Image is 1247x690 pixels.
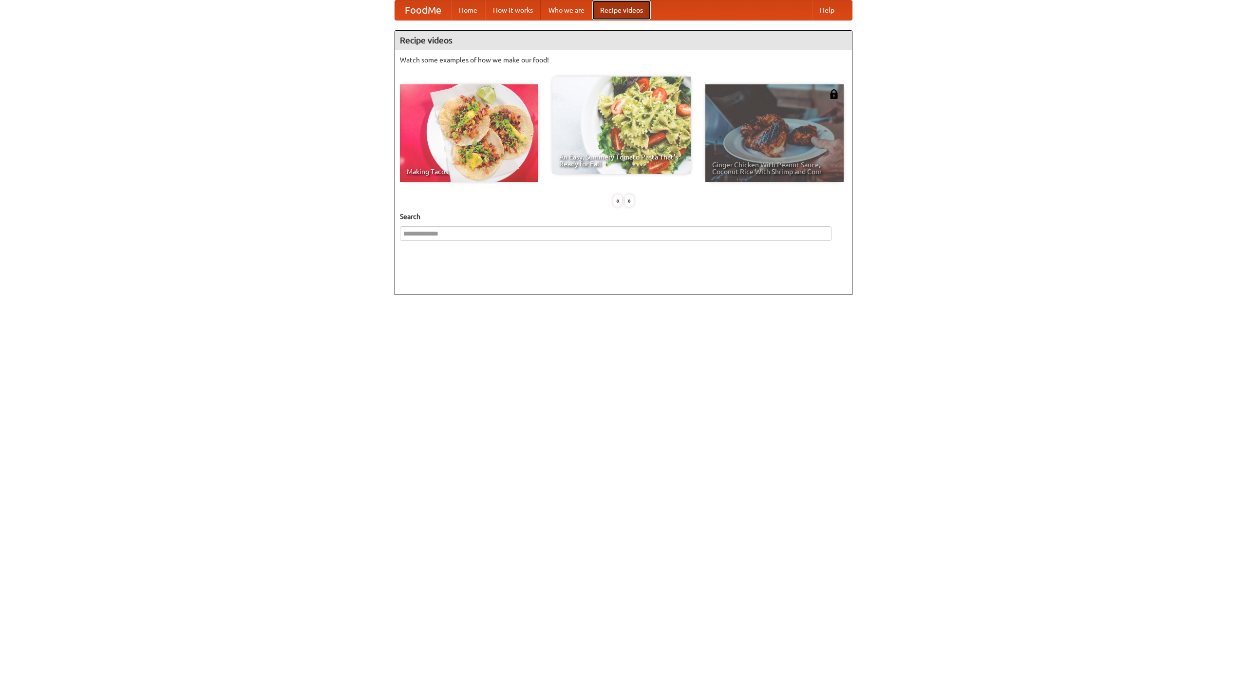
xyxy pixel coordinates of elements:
div: « [613,195,622,207]
a: An Easy, Summery Tomato Pasta That's Ready for Fall [552,77,691,174]
h4: Recipe videos [395,31,852,50]
a: How it works [485,0,541,20]
a: Who we are [541,0,592,20]
img: 483408.png [829,89,839,99]
h5: Search [400,212,847,221]
span: Making Tacos [407,168,531,175]
a: FoodMe [395,0,451,20]
a: Making Tacos [400,84,538,182]
a: Help [812,0,842,20]
a: Home [451,0,485,20]
div: » [625,195,634,207]
span: An Easy, Summery Tomato Pasta That's Ready for Fall [559,154,684,167]
p: Watch some examples of how we make our food! [400,55,847,65]
a: Recipe videos [592,0,651,20]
